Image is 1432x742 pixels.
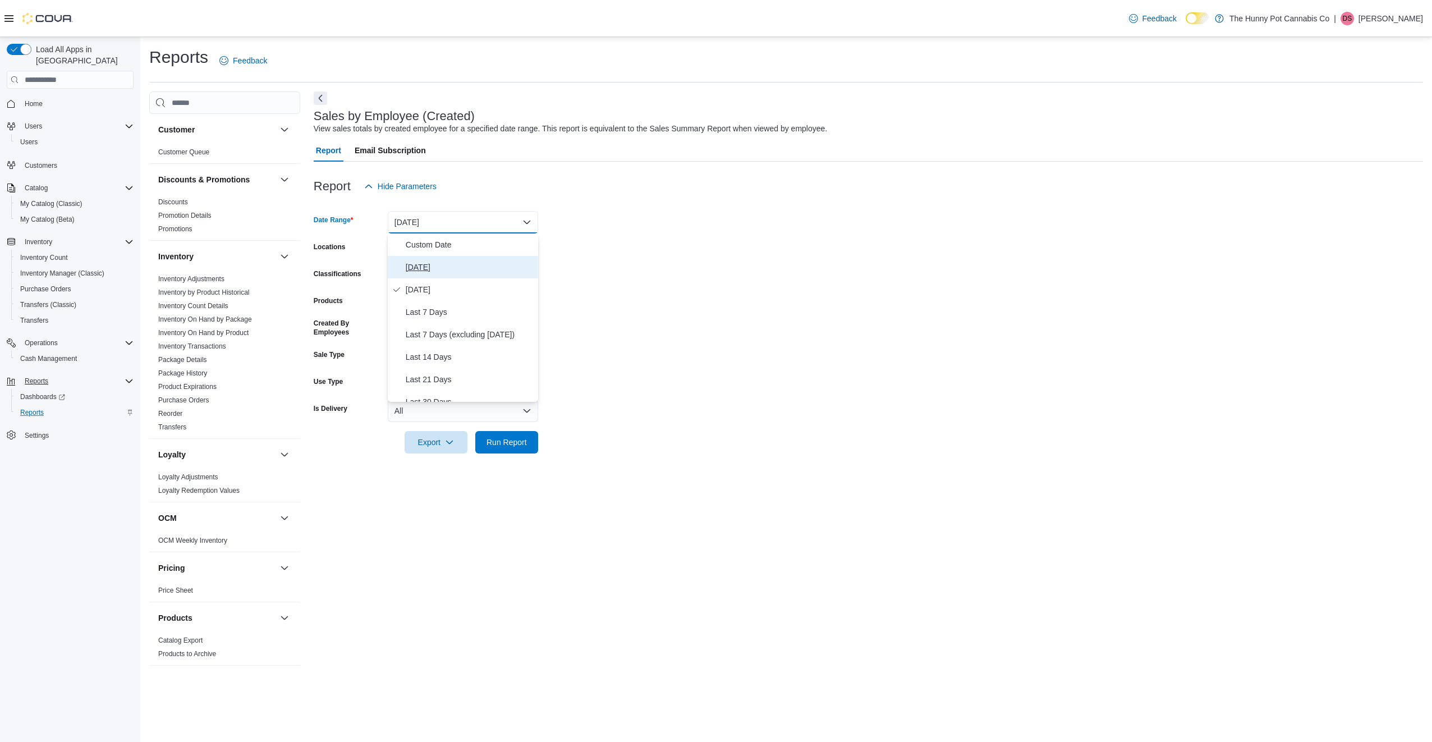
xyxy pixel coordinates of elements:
button: Purchase Orders [11,281,138,297]
button: Users [2,118,138,134]
a: Inventory Count [16,251,72,264]
button: Next [314,91,327,105]
span: DS [1343,12,1352,25]
div: Select listbox [388,233,538,402]
span: Inventory [25,237,52,246]
span: Transfers [20,316,48,325]
h3: Pricing [158,562,185,574]
span: Catalog [25,184,48,193]
span: Home [25,99,43,108]
span: Cash Management [16,352,134,365]
label: Classifications [314,269,361,278]
button: Inventory [158,251,276,262]
label: Created By Employees [314,319,383,337]
button: Catalog [20,181,52,195]
button: Users [20,120,47,133]
a: Promotions [158,225,192,233]
span: Hide Parameters [378,181,437,192]
span: Cash Management [20,354,77,363]
a: Feedback [1125,7,1181,30]
p: [PERSON_NAME] [1358,12,1423,25]
div: Dayton Sobon [1341,12,1354,25]
span: Dashboards [20,392,65,401]
span: Package History [158,369,207,378]
a: Loyalty Redemption Values [158,487,240,494]
span: Inventory Count Details [158,301,228,310]
h3: Products [158,612,192,624]
button: Inventory Manager (Classic) [11,265,138,281]
span: Feedback [1142,13,1177,24]
span: Last 30 Days [406,395,534,409]
a: Dashboards [11,389,138,405]
a: Transfers (Classic) [16,298,81,312]
h3: Loyalty [158,449,186,460]
a: Users [16,135,42,149]
div: Products [149,634,300,665]
span: Reports [20,374,134,388]
button: Export [405,431,467,454]
a: OCM Weekly Inventory [158,537,227,544]
span: Feedback [233,55,267,66]
span: Loyalty Redemption Values [158,486,240,495]
label: Sale Type [314,350,345,359]
button: Reports [2,373,138,389]
div: Customer [149,145,300,163]
button: Loyalty [158,449,276,460]
span: Promotion Details [158,211,212,220]
h1: Reports [149,46,208,68]
span: Inventory On Hand by Package [158,315,252,324]
span: Inventory Adjustments [158,274,224,283]
label: Locations [314,242,346,251]
span: Dashboards [16,390,134,404]
span: Inventory Count [20,253,68,262]
span: Reports [16,406,134,419]
button: Products [278,611,291,625]
span: Last 7 Days (excluding [DATE]) [406,328,534,341]
button: Transfers (Classic) [11,297,138,313]
span: Inventory Manager (Classic) [16,267,134,280]
a: Discounts [158,198,188,206]
span: Operations [20,336,134,350]
div: Pricing [149,584,300,602]
button: Catalog [2,180,138,196]
button: All [388,400,538,422]
span: Purchase Orders [20,285,71,294]
button: Inventory [278,250,291,263]
span: Purchase Orders [158,396,209,405]
span: Last 14 Days [406,350,534,364]
span: Users [25,122,42,131]
button: Customers [2,157,138,173]
div: Discounts & Promotions [149,195,300,240]
span: Package Details [158,355,207,364]
span: Transfers [16,314,134,327]
span: Reports [20,408,44,417]
a: Package Details [158,356,207,364]
span: Discounts [158,198,188,207]
span: My Catalog (Classic) [16,197,134,210]
button: Reports [11,405,138,420]
a: Customers [20,159,62,172]
button: Products [158,612,276,624]
span: My Catalog (Classic) [20,199,82,208]
div: Loyalty [149,470,300,502]
span: Email Subscription [355,139,426,162]
span: Promotions [158,225,192,233]
span: Catalog Export [158,636,203,645]
a: Dashboards [16,390,70,404]
a: Cash Management [16,352,81,365]
span: Report [316,139,341,162]
a: Feedback [215,49,272,72]
a: Settings [20,429,53,442]
img: Cova [22,13,73,24]
span: Export [411,431,461,454]
span: [DATE] [406,260,534,274]
span: Inventory On Hand by Product [158,328,249,337]
h3: OCM [158,512,177,524]
a: Inventory Adjustments [158,275,224,283]
a: Catalog Export [158,636,203,644]
a: Reports [16,406,48,419]
span: Reorder [158,409,182,418]
span: Customers [20,158,134,172]
button: Users [11,134,138,150]
span: Operations [25,338,58,347]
